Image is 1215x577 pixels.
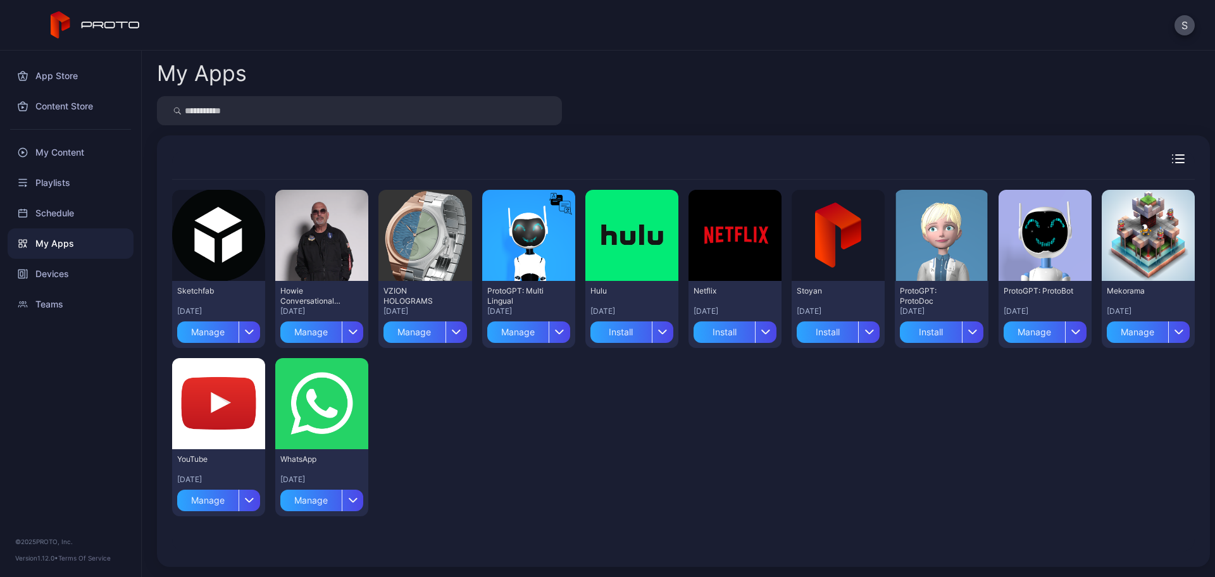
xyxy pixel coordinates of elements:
[590,321,652,343] div: Install
[694,321,755,343] div: Install
[383,316,466,343] button: Manage
[177,454,247,464] div: YouTube
[900,306,983,316] div: [DATE]
[1004,286,1073,296] div: ProtoGPT: ProtoBot
[8,91,134,121] a: Content Store
[177,316,260,343] button: Manage
[177,306,260,316] div: [DATE]
[487,306,570,316] div: [DATE]
[177,485,260,511] button: Manage
[1107,316,1190,343] button: Manage
[280,306,363,316] div: [DATE]
[694,316,776,343] button: Install
[694,306,776,316] div: [DATE]
[797,316,880,343] button: Install
[1107,321,1168,343] div: Manage
[797,306,880,316] div: [DATE]
[487,321,549,343] div: Manage
[590,316,673,343] button: Install
[177,321,239,343] div: Manage
[15,554,58,562] span: Version 1.12.0 •
[900,316,983,343] button: Install
[8,137,134,168] a: My Content
[8,168,134,198] a: Playlists
[1004,321,1065,343] div: Manage
[8,228,134,259] a: My Apps
[8,198,134,228] a: Schedule
[58,554,111,562] a: Terms Of Service
[157,63,247,84] div: My Apps
[280,454,350,464] div: WhatsApp
[280,286,350,306] div: Howie Conversational Persona - (Proto Internal)
[177,475,260,485] div: [DATE]
[15,537,126,547] div: © 2025 PROTO, Inc.
[487,286,557,306] div: ProtoGPT: Multi Lingual
[177,490,239,511] div: Manage
[694,286,763,296] div: Netflix
[280,316,363,343] button: Manage
[1107,306,1190,316] div: [DATE]
[177,286,247,296] div: Sketchfab
[280,475,363,485] div: [DATE]
[1004,306,1087,316] div: [DATE]
[1004,316,1087,343] button: Manage
[280,485,363,511] button: Manage
[280,490,342,511] div: Manage
[8,259,134,289] a: Devices
[280,321,342,343] div: Manage
[1174,15,1195,35] button: S
[383,321,445,343] div: Manage
[487,316,570,343] button: Manage
[383,286,453,306] div: VZION HOLOGRAMS
[1107,286,1176,296] div: Mekorama
[8,61,134,91] a: App Store
[590,306,673,316] div: [DATE]
[900,321,961,343] div: Install
[797,286,866,296] div: Stoyan
[900,286,969,306] div: ProtoGPT: ProtoDoc
[797,321,858,343] div: Install
[8,289,134,320] a: Teams
[383,306,466,316] div: [DATE]
[590,286,660,296] div: Hulu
